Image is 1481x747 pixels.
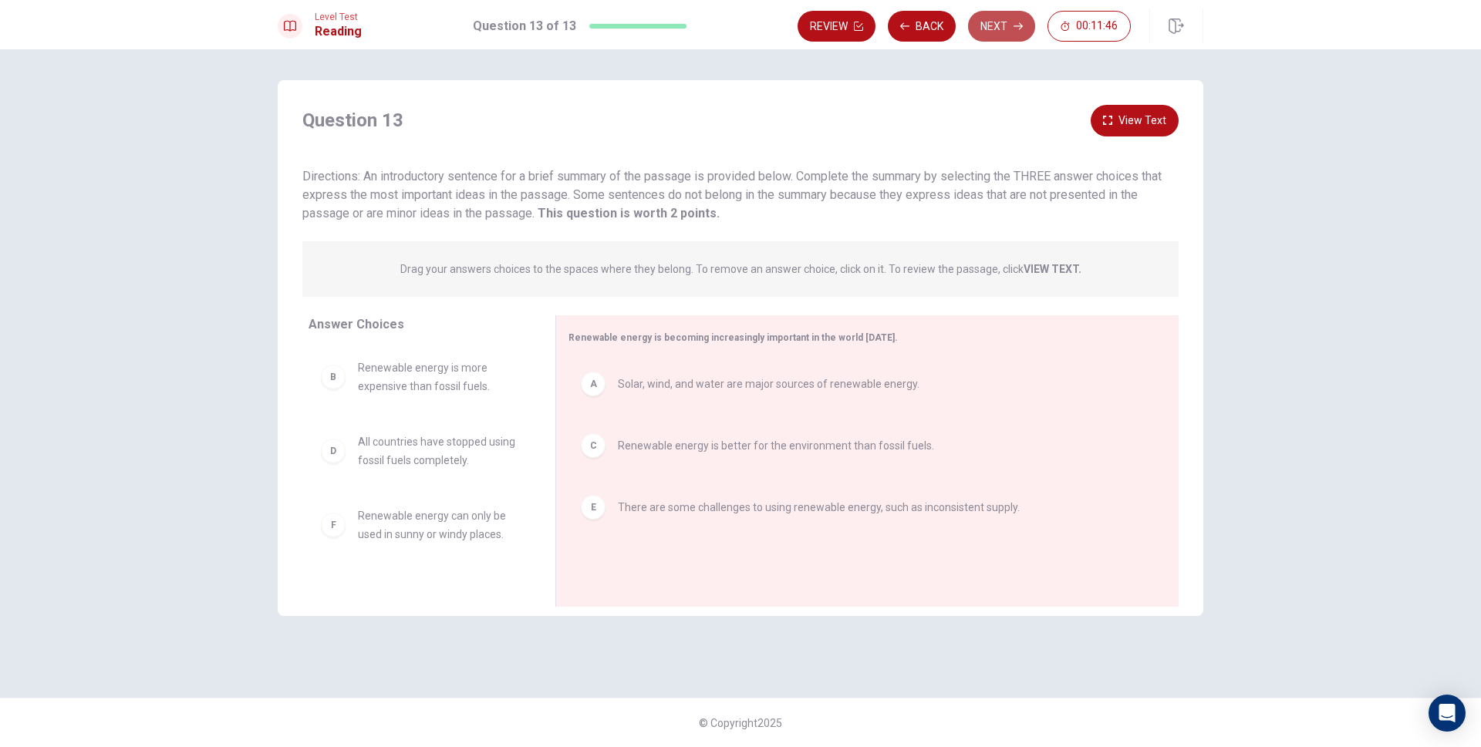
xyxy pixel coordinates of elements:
[535,206,720,220] strong: This question is worth 2 points.
[888,11,956,42] button: Back
[618,375,919,393] span: Solar, wind, and water are major sources of renewable energy.
[302,169,1162,220] span: Directions: An introductory sentence for a brief summary of the passage is provided below. Comple...
[302,108,403,133] h4: Question 13
[321,513,346,537] div: F
[321,439,346,463] div: D
[309,420,531,482] div: DAll countries have stopped using fossil fuels completely.
[358,506,518,543] span: Renewable energy can only be used in sunny or windy places.
[798,11,875,42] button: Review
[618,498,1020,517] span: There are some challenges to using renewable energy, such as inconsistent supply.
[473,17,576,35] h1: Question 13 of 13
[1024,263,1081,275] strong: VIEW TEXT.
[400,263,1081,275] p: Drag your answers choices to the spaces where they belong. To remove an answer choice, click on i...
[1429,695,1466,732] div: Open Intercom Messenger
[581,433,606,458] div: C
[568,359,1154,409] div: ASolar, wind, and water are major sources of renewable energy.
[699,717,782,729] span: © Copyright 2025
[581,495,606,520] div: E
[968,11,1035,42] button: Next
[1091,105,1179,136] button: View Text
[1047,11,1131,42] button: 00:11:46
[358,358,518,395] span: Renewable energy is more expensive than fossil fuels.
[568,421,1154,470] div: CRenewable energy is better for the environment than fossil fuels.
[309,346,531,408] div: BRenewable energy is more expensive than fossil fuels.
[358,432,518,469] span: All countries have stopped using fossil fuels completely.
[321,365,346,389] div: B
[309,494,531,556] div: FRenewable energy can only be used in sunny or windy places.
[568,332,898,343] span: Renewable energy is becoming increasingly important in the world [DATE].
[315,22,362,41] h1: Reading
[315,12,362,22] span: Level Test
[618,436,934,455] span: Renewable energy is better for the environment than fossil fuels.
[581,372,606,396] div: A
[1076,20,1118,32] span: 00:11:46
[309,317,404,331] span: Answer Choices
[568,483,1154,532] div: EThere are some challenges to using renewable energy, such as inconsistent supply.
